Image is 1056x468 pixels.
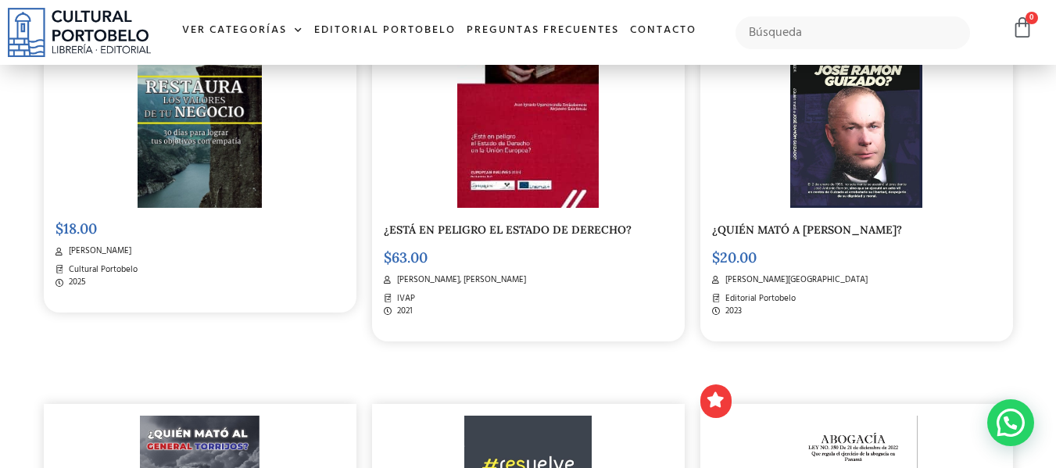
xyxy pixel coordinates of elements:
[625,14,702,48] a: Contacto
[393,292,415,305] span: IVAP
[393,305,413,318] span: 2021
[461,14,625,48] a: Preguntas frecuentes
[457,20,600,208] img: 9788477776079
[712,223,902,237] a: ¿QUIÉN MATÓ A [PERSON_NAME]?
[712,248,720,266] span: $
[393,273,526,287] span: [PERSON_NAME], [PERSON_NAME]
[55,220,63,238] span: $
[712,248,757,266] bdi: 20.00
[721,273,868,287] span: [PERSON_NAME][GEOGRAPHIC_DATA]
[384,248,392,266] span: $
[309,14,461,48] a: Editorial Portobelo
[55,220,97,238] bdi: 18.00
[65,276,86,289] span: 2025
[384,248,428,266] bdi: 63.00
[1026,12,1038,24] span: 0
[65,245,131,258] span: [PERSON_NAME]
[987,399,1034,446] div: WhatsApp contact
[790,20,922,208] img: PORTADA ARMADA COCHEZ_page-0001
[384,223,632,237] a: ¿ESTÁ EN PELIGRO EL ESTADO DE DERECHO?
[721,292,796,305] span: Editorial Portobelo
[721,305,742,318] span: 2023
[736,16,971,49] input: Búsqueda
[177,14,309,48] a: Ver Categorías
[138,20,262,208] img: portada libro Raiza Rodriguez
[1011,16,1033,39] a: 0
[65,263,138,277] span: Cultural Portobelo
